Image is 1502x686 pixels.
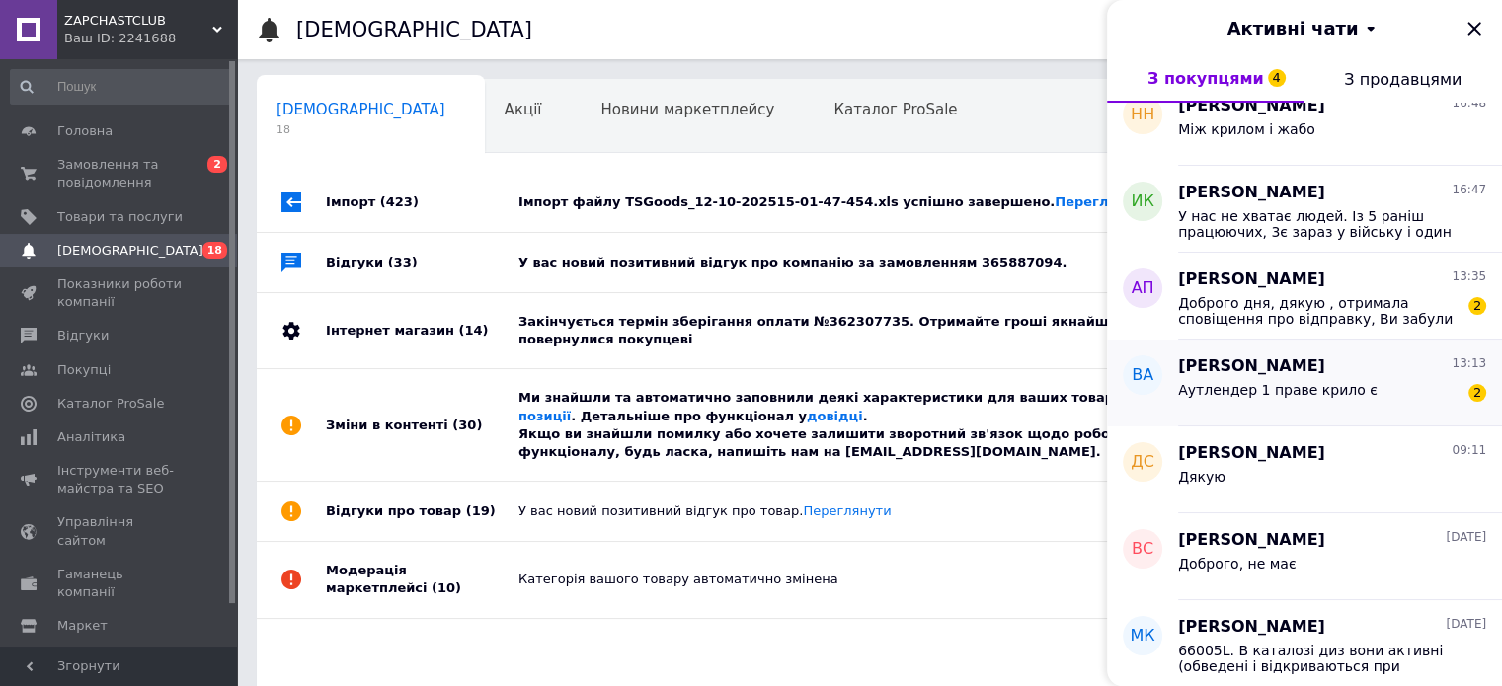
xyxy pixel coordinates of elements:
span: (19) [466,503,496,518]
div: Імпорт [326,173,518,232]
span: 4 [1268,69,1286,87]
span: [PERSON_NAME] [1178,355,1325,378]
span: 13:35 [1452,268,1486,285]
div: Інтернет магазин [326,293,518,368]
span: 16:47 [1452,182,1486,198]
span: [PERSON_NAME] [1178,182,1325,204]
span: Аналітика [57,428,125,446]
span: [PERSON_NAME] [1178,268,1325,291]
span: АП [1132,277,1154,300]
span: (33) [388,255,418,269]
span: [PERSON_NAME] [1178,442,1325,465]
div: Відгуки про товар [326,482,518,541]
button: ВС[PERSON_NAME][DATE]Доброго, не має [1107,513,1502,600]
span: [PERSON_NAME] [1178,616,1325,639]
span: Покупці [57,361,111,379]
div: Модерація маркетплейсі [326,542,518,617]
span: 2 [207,156,227,173]
input: Пошук [10,69,233,105]
div: Імпорт файлу TSGoods_12-10-202515-01-47-454.xls успішно завершено. [518,193,1265,211]
span: [DEMOGRAPHIC_DATA] [57,242,203,260]
span: 2 [1468,384,1486,402]
span: Каталог ProSale [833,101,957,118]
span: [DATE] [1446,616,1486,633]
a: Переглянути звіт [1055,194,1182,209]
button: З продавцями [1304,55,1502,103]
span: [DATE] [1446,529,1486,546]
span: Доброго дня, дякую , отримала сповіщення про відправку, Ви забули вказати там накладний платіж і ... [1178,295,1459,327]
button: АП[PERSON_NAME]13:35Доброго дня, дякую , отримала сповіщення про відправку, Ви забули вказати там... [1107,253,1502,340]
span: Товари та послуги [57,208,183,226]
span: 09:11 [1452,442,1486,459]
div: Ми знайшли та автоматично заповнили деякі характеристики для ваших товарів. . Детальніше про функ... [518,389,1265,461]
div: Зміни в контенті [326,369,518,481]
span: 18 [202,242,227,259]
span: ДС [1131,451,1154,474]
span: Дякую [1178,469,1225,485]
a: Переглянути позиції [518,390,1226,422]
span: Каталог ProSale [57,395,164,413]
span: 13:13 [1452,355,1486,372]
button: З покупцями4 [1107,55,1304,103]
span: (423) [380,194,419,209]
span: Замовлення та повідомлення [57,156,183,191]
a: Переглянути [803,503,891,518]
span: Відгуки [57,327,109,344]
div: Закінчується термін зберігання оплати №362307735. Отримайте гроші якнайшвидше, щоб вони не поверн... [518,313,1265,348]
span: Акції [505,101,542,118]
a: довідці [807,409,863,423]
button: ДС[PERSON_NAME]09:11Дякую [1107,426,1502,513]
span: [PERSON_NAME] [1178,95,1325,117]
div: Категорія вашого товару автоматично змінена [518,571,1265,588]
span: Гаманець компанії [57,566,183,601]
button: НН[PERSON_NAME]16:48Між крилом і жабо [1107,79,1502,166]
span: (10) [432,580,461,595]
span: Показники роботи компанії [57,275,183,311]
span: З покупцями [1147,69,1264,88]
button: Активні чати [1162,16,1447,41]
div: У вас новий позитивний відгук про товар. [518,502,1265,520]
button: Закрити [1462,17,1486,40]
button: ИК[PERSON_NAME]16:47У нас не хватає людей. Із 5 раніш працюючих, 3є зараз у війську і один на лік... [1107,166,1502,253]
span: НН [1131,104,1154,126]
span: Доброго, не має [1178,556,1296,572]
span: [PERSON_NAME] [1178,529,1325,552]
span: ВА [1132,364,1153,387]
span: 2 [1468,297,1486,315]
span: Активні чати [1226,16,1358,41]
span: Новини маркетплейсу [600,101,774,118]
span: ИК [1131,191,1153,213]
span: Між крилом і жабо [1178,121,1315,137]
div: Ваш ID: 2241688 [64,30,237,47]
span: ZAPCHASTCLUB [64,12,212,30]
span: Аутлендер 1 праве крило є [1178,382,1378,398]
span: 66005L. В каталозі диз вони активні (обведені і відкриваються при натисканні) [1178,643,1459,674]
div: У вас новий позитивний відгук про компанію за замовленням 365887094. [518,254,1265,271]
span: 18 [277,122,445,137]
span: З продавцями [1344,70,1462,89]
span: Маркет [57,617,108,635]
span: МК [1130,625,1154,648]
span: У нас не хватає людей. Із 5 раніш працюючих, 3є зараз у війську і один на лікарняному. Перепрошує... [1178,208,1459,240]
span: ВС [1132,538,1153,561]
span: Головна [57,122,113,140]
div: Відгуки [326,233,518,292]
span: (14) [458,323,488,338]
span: Інструменти веб-майстра та SEO [57,462,183,497]
span: (30) [452,418,482,432]
button: ВА[PERSON_NAME]13:13Аутлендер 1 праве крило є2 [1107,340,1502,426]
span: [DEMOGRAPHIC_DATA] [277,101,445,118]
span: Управління сайтом [57,513,183,549]
h1: [DEMOGRAPHIC_DATA] [296,18,532,41]
span: 16:48 [1452,95,1486,112]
